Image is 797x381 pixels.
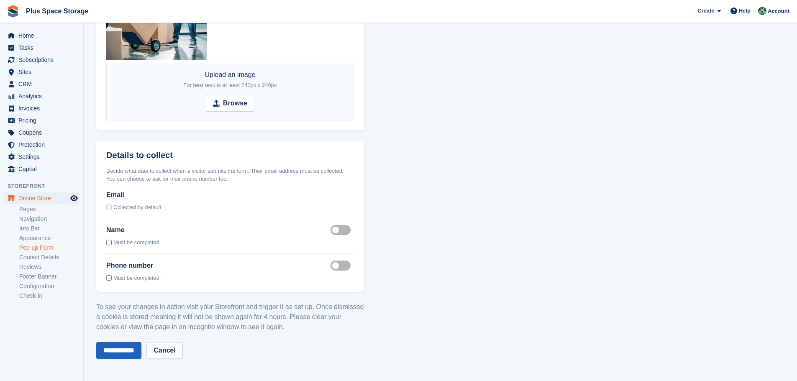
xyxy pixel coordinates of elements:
a: Preview store [69,193,79,203]
span: Pricing [18,115,69,126]
a: menu [4,115,79,126]
label: Phone number enabled [331,265,354,266]
label: Collected by default [113,203,161,212]
input: Browse [206,95,254,112]
span: Subscriptions [18,54,69,66]
label: Must be completed. [113,238,161,247]
a: menu [4,54,79,66]
a: Pop-up Form [19,244,79,252]
span: Account [768,7,789,15]
a: menu [4,42,79,54]
a: Pages [19,205,79,213]
span: Coupons [18,127,69,138]
a: Cancel [146,342,182,359]
a: Info Bar [19,225,79,233]
span: Tasks [18,42,69,54]
span: Invoices [18,102,69,114]
img: stora-icon-8386f47178a22dfd0bd8f6a31ec36ba5ce8667c1dd55bd0f319d3a0aa187defe.svg [7,5,19,18]
a: Reviews [19,263,79,271]
div: Decide what data to collect when a visitor submits the form. Their email address must be collecte... [106,167,354,183]
label: Name enabled [331,230,354,231]
label: Name [106,225,125,235]
span: For best results at least 240px x 240px [183,82,277,88]
a: menu [4,30,79,41]
label: Phone number [106,261,153,271]
span: Storefront [8,182,83,190]
label: Email [106,190,354,200]
img: Karolis Stasinskas [758,7,766,15]
a: menu [4,127,79,138]
span: CRM [18,78,69,90]
h2: Details to collect [106,151,173,160]
span: Create [697,7,714,15]
a: Navigation [19,215,79,223]
a: menu [4,66,79,78]
a: Contact Details [19,253,79,261]
a: Footer Banner [19,273,79,281]
a: menu [4,102,79,114]
a: Plus Space Storage [23,4,92,18]
span: Home [18,30,69,41]
a: menu [4,78,79,90]
span: Help [739,7,751,15]
span: Settings [18,151,69,163]
span: Analytics [18,90,69,102]
span: Capital [18,163,69,175]
a: Appearance [19,234,79,242]
a: Configuration [19,282,79,290]
label: Must be completed. [113,274,161,282]
strong: Browse [223,98,247,108]
a: menu [4,163,79,175]
div: Upload an image [183,70,277,90]
a: menu [4,90,79,102]
a: menu [4,192,79,204]
span: Online Store [18,192,69,204]
p: To see your changes in action visit your Storefront and trigger it as set up. Once dismissed a co... [96,302,364,332]
span: Sites [18,66,69,78]
a: menu [4,139,79,151]
a: menu [4,151,79,163]
a: Check-in [19,292,79,300]
span: Protection [18,139,69,151]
